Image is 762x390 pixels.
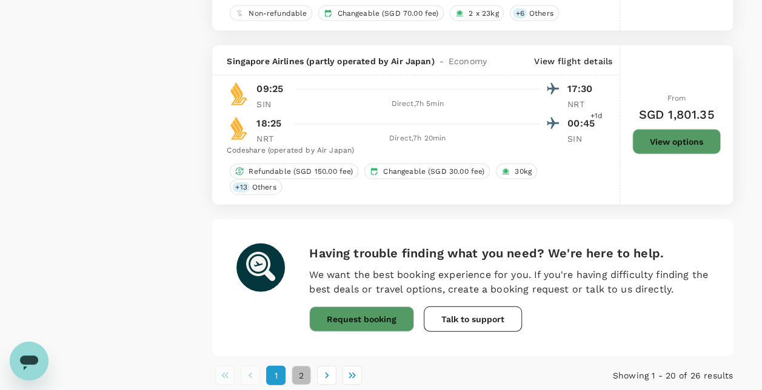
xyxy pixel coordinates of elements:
[343,366,362,385] button: Go to last page
[567,82,598,96] p: 17:30
[309,243,709,263] h6: Having trouble finding what you need? We're here to help.
[318,5,444,21] div: Changeable (SGD 70.00 fee)
[227,116,251,140] img: SQ
[244,167,358,177] span: Refundable (SGD 150.00 fee)
[378,167,489,177] span: Changeable (SGD 30.00 fee)
[294,98,541,110] div: Direct , 7h 5min
[534,55,612,67] p: View flight details
[230,179,281,195] div: +13Others
[317,366,336,385] button: Go to next page
[510,167,536,177] span: 30kg
[590,110,603,122] span: +1d
[435,55,449,67] span: -
[496,164,537,179] div: 30kg
[424,306,522,332] button: Talk to support
[10,342,48,380] iframe: Button to launch messaging window
[632,129,721,154] button: View options
[450,5,504,21] div: 2 x 23kg
[227,145,598,157] div: Codeshare (operated by Air Japan)
[513,8,526,19] span: + 6
[256,133,287,145] p: NRT
[567,133,598,145] p: SIN
[309,306,414,332] button: Request booking
[244,8,312,19] span: Non-refundable
[449,55,487,67] span: Economy
[256,98,287,110] p: SIN
[294,133,541,145] div: Direct , 7h 20min
[639,105,715,124] h6: SGD 1,801.35
[230,5,312,21] div: Non-refundable
[524,8,558,19] span: Others
[227,82,251,106] img: SQ
[266,366,286,385] button: page 1
[364,164,490,179] div: Changeable (SGD 30.00 fee)
[230,164,358,179] div: Refundable (SGD 150.00 fee)
[332,8,443,19] span: Changeable (SGD 70.00 fee)
[309,268,709,297] p: We want the best booking experience for you. If you're having difficulty finding the best deals o...
[256,116,281,131] p: 18:25
[560,369,733,382] p: Showing 1 - 20 of 26 results
[256,82,283,96] p: 09:25
[247,182,281,193] span: Others
[212,366,559,385] nav: pagination navigation
[464,8,503,19] span: 2 x 23kg
[233,182,249,193] span: + 13
[567,116,598,131] p: 00:45
[510,5,558,21] div: +6Others
[567,98,598,110] p: NRT
[292,366,311,385] button: Go to page 2
[667,94,686,102] span: From
[227,55,434,67] span: Singapore Airlines (partly operated by Air Japan)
